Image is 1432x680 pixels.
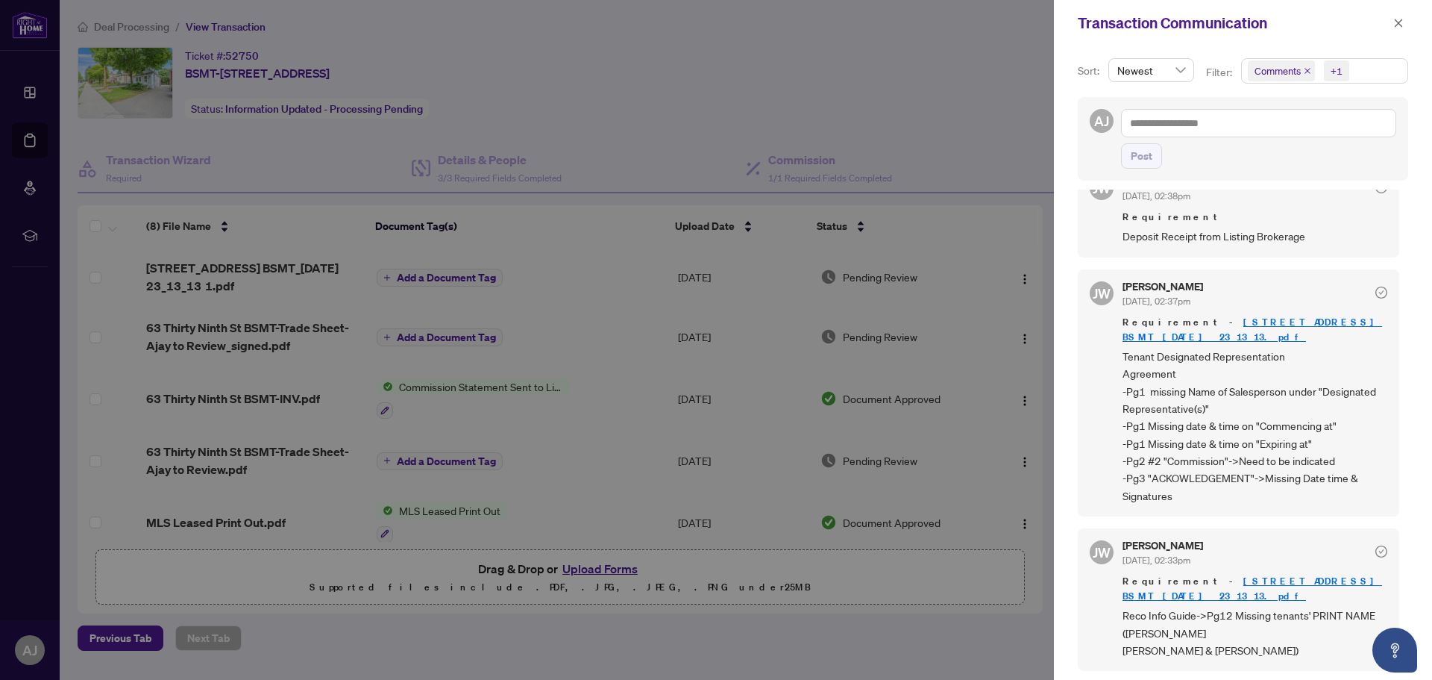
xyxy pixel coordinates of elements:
h5: [PERSON_NAME] [1122,540,1203,551]
span: Requirement - [1122,574,1387,604]
button: Open asap [1372,628,1417,673]
span: JW [1093,542,1111,563]
span: close [1304,67,1311,75]
button: Post [1121,143,1162,169]
div: +1 [1331,63,1342,78]
h5: [PERSON_NAME] [1122,281,1203,292]
span: Deposit Receipt from Listing Brokerage [1122,228,1387,245]
div: Transaction Communication [1078,12,1389,34]
span: Comments [1254,63,1301,78]
span: check-circle [1375,546,1387,558]
span: AJ [1094,110,1109,131]
span: [DATE], 02:33pm [1122,555,1190,566]
span: Comments [1248,60,1315,81]
span: close [1393,18,1404,28]
p: Filter: [1206,64,1234,81]
span: Reco Info Guide->Pg12 Missing tenants' PRINT NAME ([PERSON_NAME] [PERSON_NAME] & [PERSON_NAME]) [1122,607,1387,659]
span: Newest [1117,59,1185,81]
a: [STREET_ADDRESS] BSMT_[DATE] 23_13_13.pdf [1122,316,1382,343]
a: [STREET_ADDRESS] BSMT_[DATE] 23_13_13.pdf [1122,575,1382,602]
span: Requirement [1122,210,1387,225]
span: check-circle [1375,287,1387,299]
span: Tenant Designated Representation Agreement -Pg1 missing Name of Salesperson under "Designated Rep... [1122,348,1387,505]
p: Sort: [1078,63,1102,79]
span: Requirement - [1122,315,1387,345]
span: [DATE], 02:38pm [1122,190,1190,202]
span: JW [1093,283,1111,304]
span: [DATE], 02:37pm [1122,296,1190,307]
